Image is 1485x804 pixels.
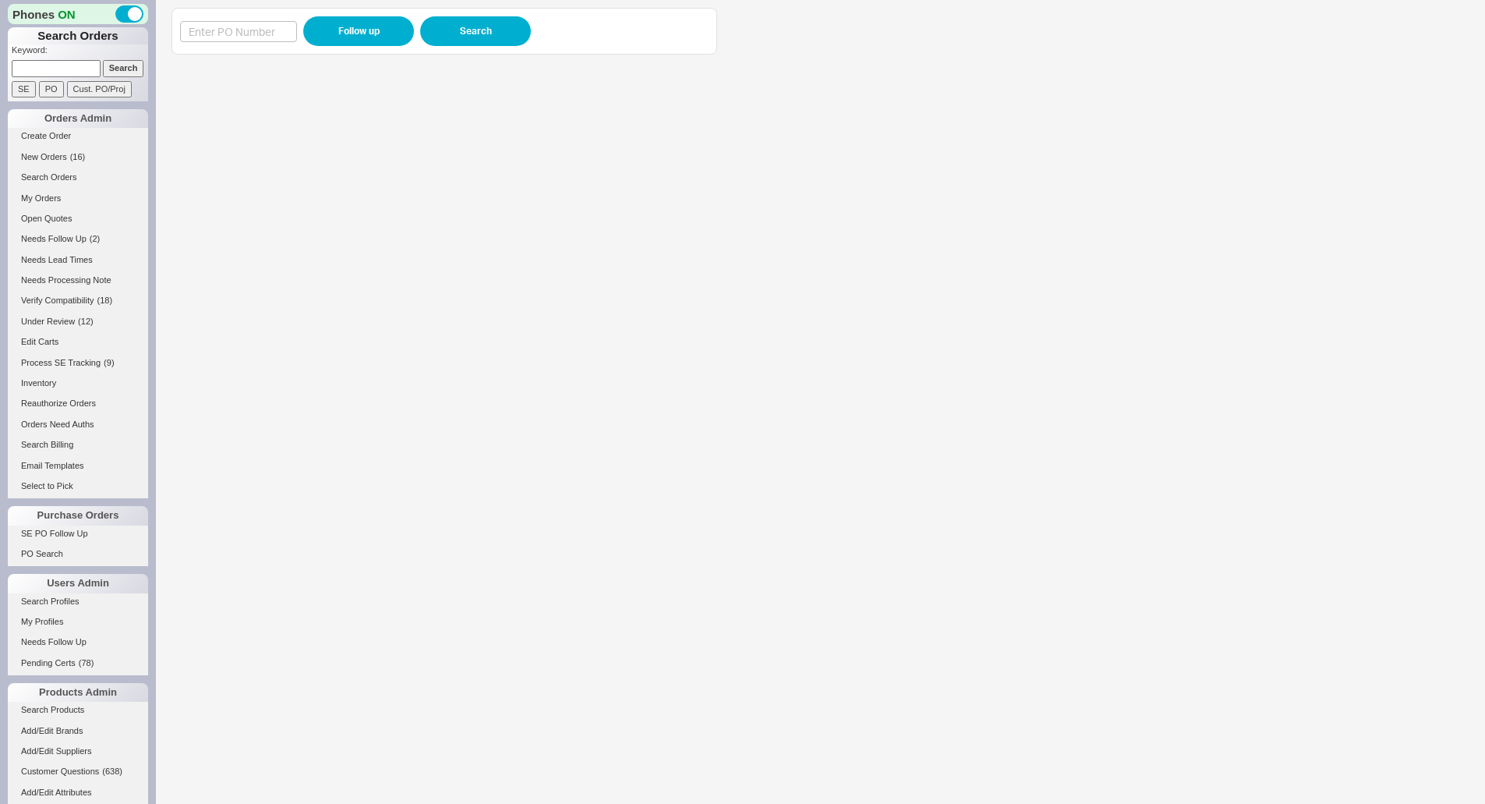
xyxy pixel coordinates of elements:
h1: Search Orders [8,27,148,44]
span: ( 16 ) [70,152,86,161]
input: Search [103,60,144,76]
a: Orders Need Auths [8,416,148,433]
a: New Orders(16) [8,149,148,165]
a: Needs Lead Times [8,252,148,268]
div: Users Admin [8,574,148,593]
span: ( 2 ) [90,234,100,243]
input: SE [12,81,36,97]
p: Keyword: [12,44,148,60]
a: Search Orders [8,169,148,186]
a: Process SE Tracking(9) [8,355,148,371]
a: Add/Edit Attributes [8,785,148,801]
div: Orders Admin [8,109,148,128]
a: Needs Follow Up [8,634,148,650]
a: Search Profiles [8,593,148,610]
span: ON [58,6,76,23]
span: ( 638 ) [102,767,122,776]
span: Process SE Tracking [21,358,101,367]
a: PO Search [8,546,148,562]
span: ( 18 ) [97,296,113,305]
a: Verify Compatibility(18) [8,292,148,309]
a: Needs Follow Up(2) [8,231,148,247]
a: SE PO Follow Up [8,526,148,542]
a: Email Templates [8,458,148,474]
span: Pending Certs [21,658,76,668]
a: Inventory [8,375,148,391]
span: Customer Questions [21,767,99,776]
a: Open Quotes [8,211,148,227]
span: Search [460,22,492,41]
button: Follow up [303,16,414,46]
a: My Profiles [8,614,148,630]
input: PO [39,81,64,97]
a: Needs Processing Note [8,272,148,289]
a: Reauthorize Orders [8,395,148,412]
div: Phones [8,4,148,24]
a: Search Products [8,702,148,718]
a: Search Billing [8,437,148,453]
span: Follow up [338,22,380,41]
a: Create Order [8,128,148,144]
a: Add/Edit Suppliers [8,743,148,760]
a: Under Review(12) [8,313,148,330]
span: Verify Compatibility [21,296,94,305]
span: ( 12 ) [78,317,94,326]
span: Needs Follow Up [21,637,87,646]
input: Cust. PO/Proj [67,81,132,97]
a: Pending Certs(78) [8,655,148,671]
a: Edit Carts [8,334,148,350]
a: My Orders [8,190,148,207]
span: Needs Processing Note [21,275,111,285]
span: New Orders [21,152,67,161]
a: Customer Questions(638) [8,763,148,780]
span: Needs Follow Up [21,234,87,243]
button: Search [420,16,531,46]
input: Enter PO Number [180,21,297,42]
span: Under Review [21,317,75,326]
span: ( 78 ) [79,658,94,668]
div: Purchase Orders [8,506,148,525]
div: Products Admin [8,683,148,702]
a: Select to Pick [8,478,148,494]
a: Add/Edit Brands [8,723,148,739]
span: ( 9 ) [104,358,114,367]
